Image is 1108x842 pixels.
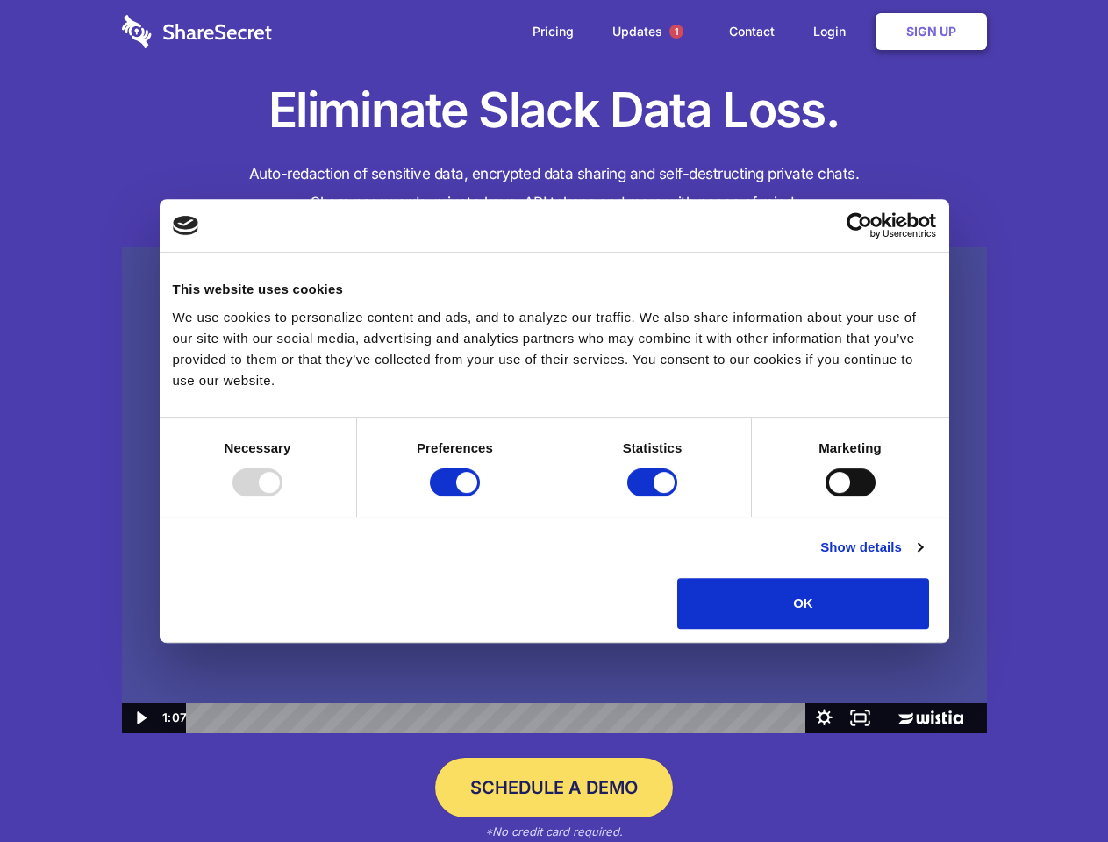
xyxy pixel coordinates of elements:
div: This website uses cookies [173,279,936,300]
a: Contact [711,4,792,59]
img: logo [173,216,199,235]
a: Login [796,4,872,59]
a: Usercentrics Cookiebot - opens in a new window [783,212,936,239]
button: Show settings menu [806,703,842,733]
a: Wistia Logo -- Learn More [878,703,986,733]
img: Sharesecret [122,247,987,734]
em: *No credit card required. [485,824,623,838]
button: OK [677,578,929,629]
span: 1 [669,25,683,39]
h1: Eliminate Slack Data Loss. [122,79,987,142]
img: logo-wordmark-white-trans-d4663122ce5f474addd5e946df7df03e33cb6a1c49d2221995e7729f52c070b2.svg [122,15,272,48]
a: Show details [820,537,922,558]
strong: Preferences [417,440,493,455]
a: Schedule a Demo [435,758,673,817]
div: We use cookies to personalize content and ads, and to analyze our traffic. We also share informat... [173,307,936,391]
a: Sign Up [876,13,987,50]
strong: Necessary [225,440,291,455]
strong: Statistics [623,440,683,455]
h4: Auto-redaction of sensitive data, encrypted data sharing and self-destructing private chats. Shar... [122,160,987,218]
strong: Marketing [818,440,882,455]
button: Play Video [122,703,158,733]
div: Playbar [200,703,797,733]
a: Pricing [515,4,591,59]
button: Fullscreen [842,703,878,733]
